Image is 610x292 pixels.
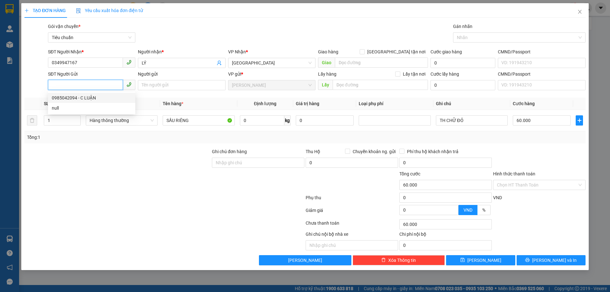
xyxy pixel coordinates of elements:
[433,98,510,110] th: Ghi chú
[228,49,246,54] span: VP Nhận
[48,103,135,113] div: null
[126,60,132,65] span: phone
[399,231,492,240] div: Chi phí nội bộ
[464,207,472,213] span: VND
[259,255,351,265] button: [PERSON_NAME]
[306,231,398,240] div: Ghi chú nội bộ nhà xe
[498,71,585,78] div: CMND/Passport
[48,93,135,103] div: 0985042094 - C LUẬN
[24,8,29,13] span: plus
[381,258,386,263] span: delete
[517,255,586,265] button: printer[PERSON_NAME] và In
[48,24,80,29] span: Gói vận chuyển
[365,48,428,55] span: [GEOGRAPHIC_DATA] tận nơi
[306,240,398,250] input: Nhập ghi chú
[318,80,333,90] span: Lấy
[399,171,420,176] span: Tổng cước
[318,58,335,68] span: Giao
[460,258,465,263] span: save
[305,220,399,231] div: Chưa thanh toán
[217,60,222,65] span: user-add
[288,257,322,264] span: [PERSON_NAME]
[453,24,472,29] label: Gán nhãn
[350,148,398,155] span: Chuyển khoản ng. gửi
[52,105,132,112] div: null
[356,98,433,110] th: Loại phụ phí
[388,257,416,264] span: Xóa Thông tin
[212,149,247,154] label: Ghi chú đơn hàng
[318,71,336,77] span: Lấy hàng
[52,94,132,101] div: 0985042094 - C LUẬN
[254,101,276,106] span: Định lượng
[333,80,428,90] input: Dọc đường
[90,116,154,125] span: Hàng thông thường
[576,118,582,123] span: plus
[27,134,235,141] div: Tổng: 1
[404,148,461,155] span: Phí thu hộ khách nhận trả
[493,195,502,200] span: VND
[305,194,399,205] div: Phụ thu
[493,171,535,176] label: Hình thức thanh toán
[24,8,66,13] span: TẠO ĐƠN HÀNG
[571,3,589,21] button: Close
[126,82,132,87] span: phone
[228,71,315,78] div: VP gửi
[163,101,183,106] span: Tên hàng
[138,71,225,78] div: Người gửi
[232,80,312,90] span: Cư Kuin
[525,258,530,263] span: printer
[467,257,501,264] span: [PERSON_NAME]
[138,48,225,55] div: Người nhận
[430,71,459,77] label: Cước lấy hàng
[163,115,234,126] input: VD: Bàn, Ghế
[436,115,508,126] input: Ghi Chú
[48,71,135,78] div: SĐT Người Gửi
[353,255,445,265] button: deleteXóa Thông tin
[52,33,132,42] span: Tiêu chuẩn
[76,8,143,13] span: Yêu cầu xuất hóa đơn điện tử
[48,48,135,55] div: SĐT Người Nhận
[430,49,462,54] label: Cước giao hàng
[306,149,320,154] span: Thu Hộ
[482,207,485,213] span: %
[318,49,338,54] span: Giao hàng
[498,48,585,55] div: CMND/Passport
[430,80,495,90] input: Cước lấy hàng
[430,58,495,68] input: Cước giao hàng
[576,115,583,126] button: plus
[577,9,582,14] span: close
[446,255,515,265] button: save[PERSON_NAME]
[296,101,319,106] span: Giá trị hàng
[305,207,399,218] div: Giảm giá
[296,115,354,126] input: 0
[232,58,312,68] span: Thủ Đức
[400,71,428,78] span: Lấy tận nơi
[335,58,428,68] input: Dọc đường
[212,158,304,168] input: Ghi chú đơn hàng
[44,101,49,106] span: SL
[27,115,37,126] button: delete
[76,8,81,13] img: icon
[513,101,535,106] span: Cước hàng
[532,257,577,264] span: [PERSON_NAME] và In
[284,115,291,126] span: kg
